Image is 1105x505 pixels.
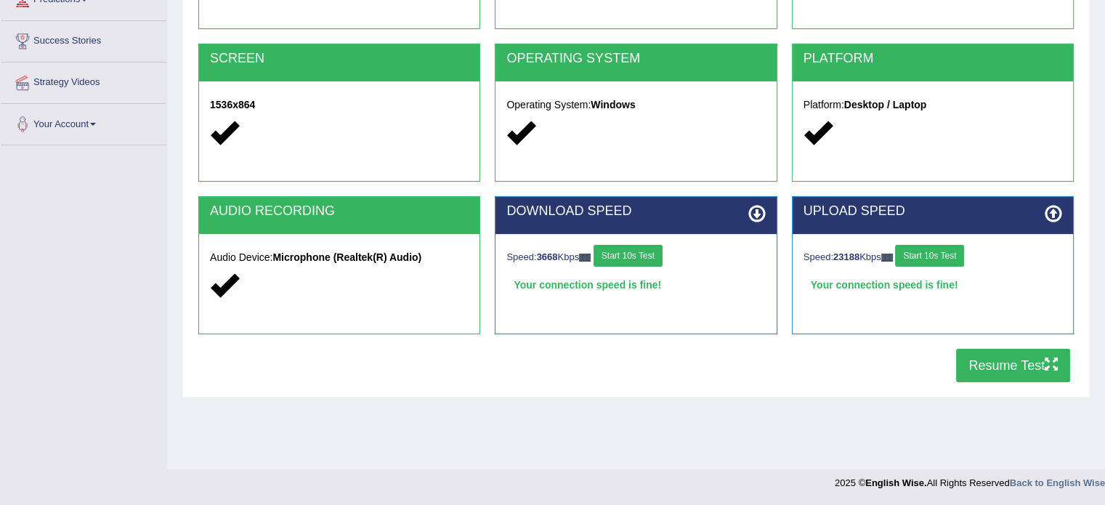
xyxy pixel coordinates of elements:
[272,251,421,263] strong: Microphone (Realtek(R) Audio)
[1,21,166,57] a: Success Stories
[506,245,765,270] div: Speed: Kbps
[506,52,765,66] h2: OPERATING SYSTEM
[804,204,1062,219] h2: UPLOAD SPEED
[1,104,166,140] a: Your Account
[210,99,255,110] strong: 1536x864
[804,100,1062,110] h5: Platform:
[956,349,1070,382] button: Resume Test
[804,274,1062,296] div: Your connection speed is fine!
[591,99,635,110] strong: Windows
[579,254,591,262] img: ajax-loader-fb-connection.gif
[865,477,926,488] strong: English Wise.
[506,100,765,110] h5: Operating System:
[210,204,469,219] h2: AUDIO RECORDING
[881,254,893,262] img: ajax-loader-fb-connection.gif
[833,251,859,262] strong: 23188
[1010,477,1105,488] a: Back to English Wise
[210,252,469,263] h5: Audio Device:
[835,469,1105,490] div: 2025 © All Rights Reserved
[210,52,469,66] h2: SCREEN
[1,62,166,99] a: Strategy Videos
[537,251,558,262] strong: 3668
[594,245,663,267] button: Start 10s Test
[804,52,1062,66] h2: PLATFORM
[804,245,1062,270] div: Speed: Kbps
[895,245,964,267] button: Start 10s Test
[844,99,927,110] strong: Desktop / Laptop
[506,274,765,296] div: Your connection speed is fine!
[506,204,765,219] h2: DOWNLOAD SPEED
